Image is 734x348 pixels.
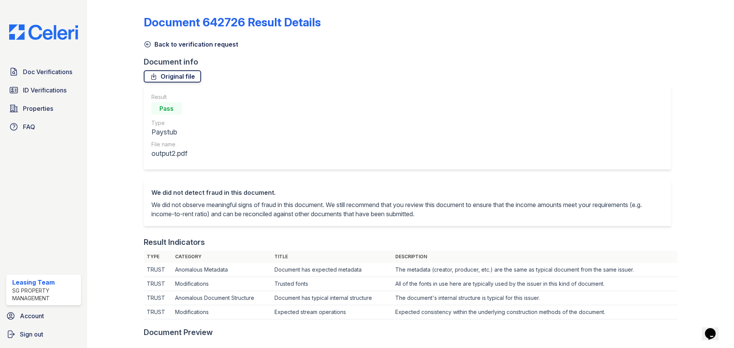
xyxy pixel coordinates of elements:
[144,277,172,291] td: TRUST
[3,308,84,324] a: Account
[144,40,238,49] a: Back to verification request
[6,119,81,134] a: FAQ
[271,305,392,319] td: Expected stream operations
[144,15,321,29] a: Document 642726 Result Details
[3,327,84,342] a: Sign out
[144,305,172,319] td: TRUST
[392,305,677,319] td: Expected consistency within the underlying construction methods of the document.
[392,251,677,263] th: Description
[144,327,213,338] div: Document Preview
[144,251,172,263] th: Type
[6,101,81,116] a: Properties
[12,278,78,287] div: Leasing Team
[12,287,78,302] div: SG Property Management
[151,93,187,101] div: Result
[271,251,392,263] th: Title
[144,57,677,67] div: Document info
[271,263,392,277] td: Document has expected metadata
[6,64,81,79] a: Doc Verifications
[172,263,271,277] td: Anomalous Metadata
[392,263,677,277] td: The metadata (creator, producer, etc.) are the same as typical document from the same issuer.
[23,86,67,95] span: ID Verifications
[392,291,677,305] td: The document's internal structure is typical for this issuer.
[172,251,271,263] th: Category
[144,237,205,248] div: Result Indicators
[20,311,44,320] span: Account
[151,127,187,138] div: Paystub
[392,277,677,291] td: All of the fonts in use here are typically used by the issuer in this kind of document.
[23,122,35,131] span: FAQ
[172,291,271,305] td: Anomalous Document Structure
[271,291,392,305] td: Document has typical internal structure
[151,200,664,219] p: We did not observe meaningful signs of fraud in this document. We still recommend that you review...
[172,277,271,291] td: Modifications
[151,119,187,127] div: Type
[151,188,664,197] div: We did not detect fraud in this document.
[702,317,726,340] iframe: chat widget
[23,67,72,76] span: Doc Verifications
[144,291,172,305] td: TRUST
[144,70,201,83] a: Original file
[6,83,81,98] a: ID Verifications
[3,24,84,40] img: CE_Logo_Blue-a8612792a0a2168367f1c8372b55b34899dd931a85d93a1a3d3e32e68fde9ad4.png
[20,330,43,339] span: Sign out
[172,305,271,319] td: Modifications
[151,141,187,148] div: File name
[144,263,172,277] td: TRUST
[151,102,182,115] div: Pass
[271,277,392,291] td: Trusted fonts
[23,104,53,113] span: Properties
[151,148,187,159] div: output2.pdf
